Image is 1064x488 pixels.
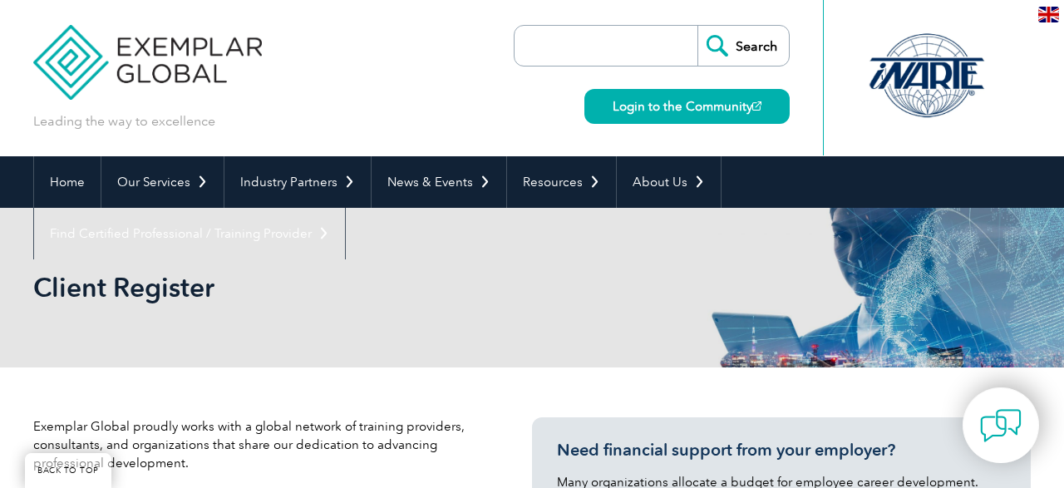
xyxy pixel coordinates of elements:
a: About Us [617,156,721,208]
a: Industry Partners [224,156,371,208]
a: News & Events [372,156,506,208]
a: Login to the Community [584,89,790,124]
a: Our Services [101,156,224,208]
p: Exemplar Global proudly works with a global network of training providers, consultants, and organ... [33,417,482,472]
a: Find Certified Professional / Training Provider [34,208,345,259]
a: BACK TO TOP [25,453,111,488]
input: Search [697,26,789,66]
a: Home [34,156,101,208]
a: Resources [507,156,616,208]
img: en [1038,7,1059,22]
p: Leading the way to excellence [33,112,215,131]
h2: Client Register [33,274,731,301]
h3: Need financial support from your employer? [557,440,1006,461]
img: contact-chat.png [980,405,1022,446]
img: open_square.png [752,101,761,111]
